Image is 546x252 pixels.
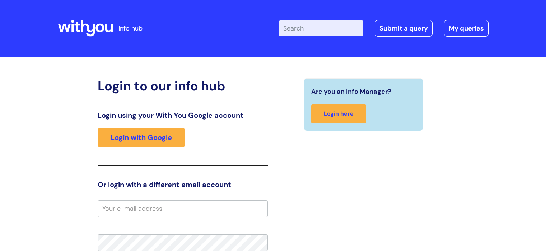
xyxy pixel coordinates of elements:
[444,20,489,37] a: My queries
[375,20,433,37] a: Submit a query
[98,111,268,120] h3: Login using your With You Google account
[118,23,143,34] p: info hub
[311,104,366,123] a: Login here
[98,128,185,147] a: Login with Google
[311,86,391,97] span: Are you an Info Manager?
[98,180,268,189] h3: Or login with a different email account
[279,20,363,36] input: Search
[98,200,268,217] input: Your e-mail address
[98,78,268,94] h2: Login to our info hub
